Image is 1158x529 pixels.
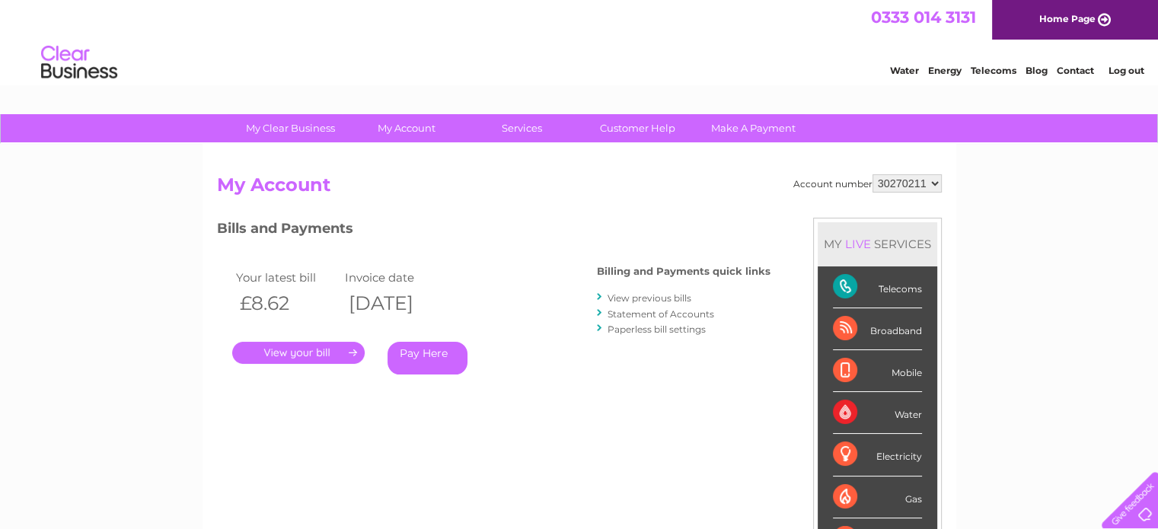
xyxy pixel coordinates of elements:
a: 0333 014 3131 [871,8,976,27]
a: Paperless bill settings [608,323,706,335]
h2: My Account [217,174,942,203]
a: View previous bills [608,292,691,304]
a: Contact [1057,65,1094,76]
a: Water [890,65,919,76]
div: Clear Business is a trading name of Verastar Limited (registered in [GEOGRAPHIC_DATA] No. 3667643... [220,8,939,74]
a: . [232,342,365,364]
div: MY SERVICES [818,222,937,266]
div: LIVE [842,237,874,251]
a: My Account [343,114,469,142]
a: Make A Payment [691,114,816,142]
div: Mobile [833,350,922,392]
div: Telecoms [833,266,922,308]
th: £8.62 [232,288,342,319]
div: Account number [793,174,942,193]
a: My Clear Business [228,114,353,142]
a: Telecoms [971,65,1016,76]
th: [DATE] [341,288,451,319]
a: Energy [928,65,962,76]
h3: Bills and Payments [217,218,770,244]
a: Customer Help [575,114,700,142]
div: Water [833,392,922,434]
a: Services [459,114,585,142]
a: Pay Here [388,342,467,374]
td: Invoice date [341,267,451,288]
a: Blog [1026,65,1048,76]
div: Broadband [833,308,922,350]
h4: Billing and Payments quick links [597,266,770,277]
div: Gas [833,476,922,518]
div: Electricity [833,434,922,476]
a: Log out [1108,65,1144,76]
a: Statement of Accounts [608,308,714,320]
td: Your latest bill [232,267,342,288]
img: logo.png [40,40,118,86]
